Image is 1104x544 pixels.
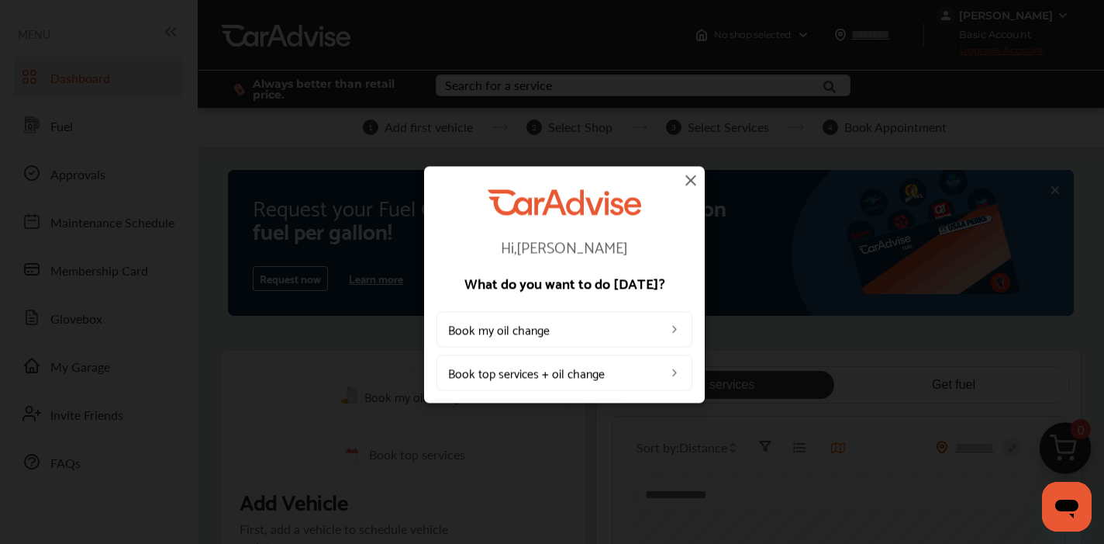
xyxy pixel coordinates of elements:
img: CarAdvise Logo [488,189,641,215]
img: close-icon.a004319c.svg [681,171,700,189]
a: Book my oil change [436,311,692,347]
img: left_arrow_icon.0f472efe.svg [668,323,681,335]
a: Book top services + oil change [436,355,692,390]
img: left_arrow_icon.0f472efe.svg [668,366,681,379]
p: Hi, [PERSON_NAME] [436,238,692,254]
p: What do you want to do [DATE]? [436,275,692,289]
iframe: Button to launch messaging window [1042,482,1092,532]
